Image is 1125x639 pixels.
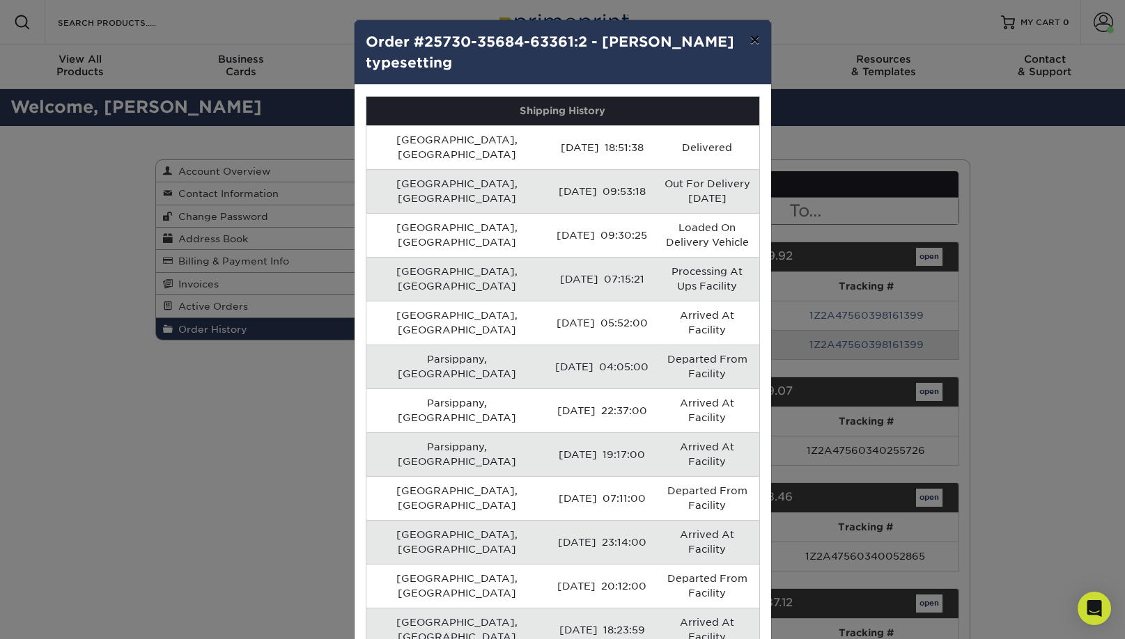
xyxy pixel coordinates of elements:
td: Departed From Facility [655,345,759,388]
td: [DATE] 07:15:21 [548,257,655,301]
td: Loaded On Delivery Vehicle [655,213,759,257]
td: [DATE] 05:52:00 [548,301,655,345]
td: [GEOGRAPHIC_DATA], [GEOGRAPHIC_DATA] [366,476,549,520]
td: Arrived At Facility [655,432,759,476]
td: [DATE] 09:53:18 [548,169,655,213]
td: [DATE] 20:12:00 [548,564,655,608]
h4: Order #25730-35684-63361:2 - [PERSON_NAME] typesetting [366,31,760,73]
td: Departed From Facility [655,564,759,608]
td: [GEOGRAPHIC_DATA], [GEOGRAPHIC_DATA] [366,213,549,257]
td: [DATE] 22:37:00 [548,388,655,432]
td: [DATE] 18:51:38 [548,125,655,169]
td: Departed From Facility [655,476,759,520]
td: [GEOGRAPHIC_DATA], [GEOGRAPHIC_DATA] [366,125,549,169]
td: [GEOGRAPHIC_DATA], [GEOGRAPHIC_DATA] [366,520,549,564]
td: Arrived At Facility [655,520,759,564]
td: Parsippany, [GEOGRAPHIC_DATA] [366,388,549,432]
button: × [738,20,770,59]
td: [DATE] 19:17:00 [548,432,655,476]
td: Parsippany, [GEOGRAPHIC_DATA] [366,345,549,388]
td: [DATE] 09:30:25 [548,213,655,257]
td: [DATE] 07:11:00 [548,476,655,520]
td: Arrived At Facility [655,388,759,432]
td: [GEOGRAPHIC_DATA], [GEOGRAPHIC_DATA] [366,564,549,608]
td: [GEOGRAPHIC_DATA], [GEOGRAPHIC_DATA] [366,169,549,213]
td: [DATE] 04:05:00 [548,345,655,388]
td: [GEOGRAPHIC_DATA], [GEOGRAPHIC_DATA] [366,301,549,345]
td: Delivered [655,125,759,169]
th: Shipping History [366,97,759,125]
td: Parsippany, [GEOGRAPHIC_DATA] [366,432,549,476]
td: Processing At Ups Facility [655,257,759,301]
td: [DATE] 23:14:00 [548,520,655,564]
td: Arrived At Facility [655,301,759,345]
td: [GEOGRAPHIC_DATA], [GEOGRAPHIC_DATA] [366,257,549,301]
td: Out For Delivery [DATE] [655,169,759,213]
div: Open Intercom Messenger [1078,592,1111,625]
